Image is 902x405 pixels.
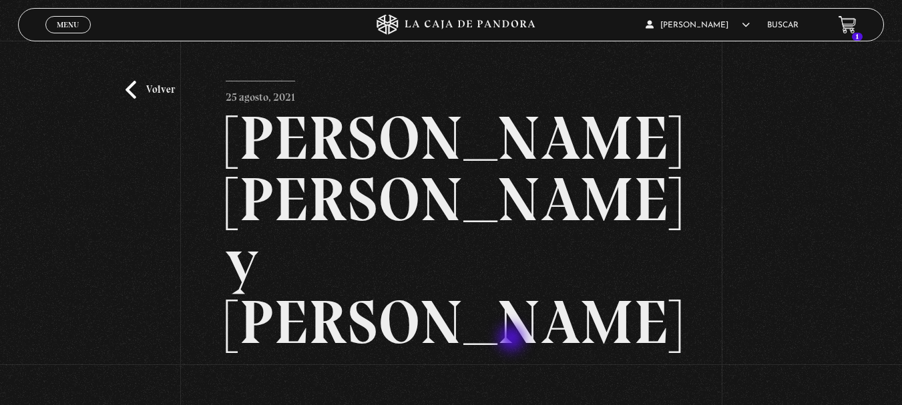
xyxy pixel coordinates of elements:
a: Buscar [767,21,799,29]
h2: [PERSON_NAME] [PERSON_NAME] y [PERSON_NAME] [226,107,676,353]
span: Cerrar [52,32,83,41]
span: Menu [57,21,79,29]
a: Volver [126,81,175,99]
p: 25 agosto, 2021 [226,81,295,107]
span: 1 [852,33,863,41]
span: [PERSON_NAME] [646,21,750,29]
a: 1 [839,16,857,34]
